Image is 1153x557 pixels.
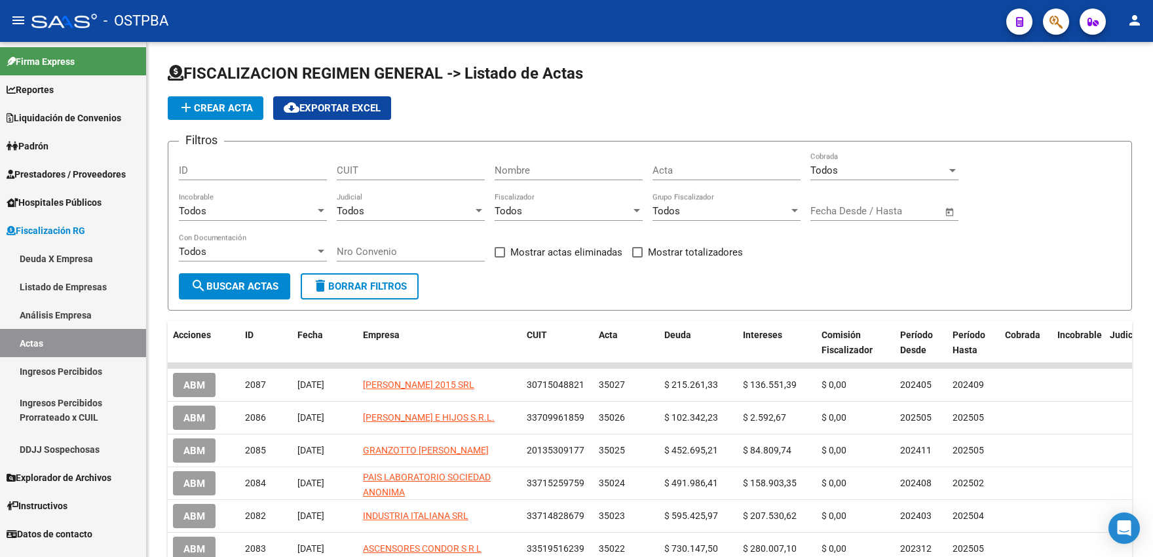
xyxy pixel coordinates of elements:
[1108,512,1140,544] div: Open Intercom Messenger
[301,273,419,299] button: Borrar Filtros
[527,330,547,340] span: CUIT
[297,543,324,554] span: [DATE]
[245,543,266,554] span: 2083
[659,321,738,364] datatable-header-cell: Deuda
[363,472,491,497] span: PAIS LABORATORIO SOCIEDAD ANONIMA
[284,102,381,114] span: Exportar EXCEL
[173,438,216,463] button: ABM
[183,543,205,555] span: ABM
[245,330,254,340] span: ID
[7,54,75,69] span: Firma Express
[1052,321,1105,364] datatable-header-cell: Incobrable
[168,96,263,120] button: Crear Acta
[337,205,364,217] span: Todos
[1110,330,1143,340] span: Judicial
[245,478,266,488] span: 2084
[743,330,782,340] span: Intereses
[7,83,54,97] span: Reportes
[510,244,622,260] span: Mostrar actas eliminadas
[312,280,407,292] span: Borrar Filtros
[664,510,718,521] span: $ 595.425,97
[865,205,928,217] input: End date
[191,278,206,294] mat-icon: search
[822,478,846,488] span: $ 0,00
[297,330,323,340] span: Fecha
[599,445,625,455] span: 35025
[183,478,205,490] span: ABM
[363,543,482,554] span: ASCENSORES CONDOR S R L
[240,321,292,364] datatable-header-cell: ID
[363,510,468,521] span: INDUSTRIA ITALIANA SRL
[743,510,797,521] span: $ 207.530,62
[599,379,625,390] span: 35027
[173,330,211,340] span: Acciones
[743,478,797,488] span: $ 158.903,35
[594,321,659,364] datatable-header-cell: Acta
[297,412,324,423] span: [DATE]
[292,321,358,364] datatable-header-cell: Fecha
[822,379,846,390] span: $ 0,00
[7,223,85,238] span: Fiscalización RG
[738,321,816,364] datatable-header-cell: Intereses
[664,478,718,488] span: $ 491.986,41
[652,205,680,217] span: Todos
[599,510,625,521] span: 35023
[7,111,121,125] span: Liquidación de Convenios
[273,96,391,120] button: Exportar EXCEL
[599,478,625,488] span: 35024
[947,321,1000,364] datatable-header-cell: Período Hasta
[358,321,521,364] datatable-header-cell: Empresa
[297,379,324,390] span: [DATE]
[664,330,691,340] span: Deuda
[297,478,324,488] span: [DATE]
[743,543,797,554] span: $ 280.007,10
[312,278,328,294] mat-icon: delete
[173,471,216,495] button: ABM
[664,445,718,455] span: $ 452.695,21
[943,204,958,220] button: Open calendar
[183,379,205,391] span: ABM
[743,412,786,423] span: $ 2.592,67
[664,543,718,554] span: $ 730.147,50
[648,244,743,260] span: Mostrar totalizadores
[10,12,26,28] mat-icon: menu
[363,445,489,455] span: GRANZOTTO [PERSON_NAME]
[7,527,92,541] span: Datos de contacto
[178,100,194,115] mat-icon: add
[822,412,846,423] span: $ 0,00
[527,412,584,423] span: 33709961859
[527,379,584,390] span: 30715048821
[822,330,873,355] span: Comisión Fiscalizador
[7,167,126,182] span: Prestadores / Proveedores
[900,543,932,554] span: 202312
[900,478,932,488] span: 202408
[191,280,278,292] span: Buscar Actas
[664,412,718,423] span: $ 102.342,23
[1000,321,1052,364] datatable-header-cell: Cobrada
[284,100,299,115] mat-icon: cloud_download
[245,379,266,390] span: 2087
[953,412,984,423] span: 202505
[900,330,933,355] span: Período Desde
[179,205,206,217] span: Todos
[743,379,797,390] span: $ 136.551,39
[168,64,583,83] span: FISCALIZACION REGIMEN GENERAL -> Listado de Actas
[599,543,625,554] span: 35022
[1057,330,1102,340] span: Incobrable
[743,445,791,455] span: $ 84.809,74
[527,445,584,455] span: 20135309177
[173,406,216,430] button: ABM
[168,321,240,364] datatable-header-cell: Acciones
[900,510,932,521] span: 202403
[245,445,266,455] span: 2085
[173,373,216,397] button: ABM
[895,321,947,364] datatable-header-cell: Período Desde
[104,7,168,35] span: - OSTPBA
[1005,330,1040,340] span: Cobrada
[495,205,522,217] span: Todos
[900,379,932,390] span: 202405
[816,321,895,364] datatable-header-cell: Comisión Fiscalizador
[953,379,984,390] span: 202409
[7,499,67,513] span: Instructivos
[953,543,984,554] span: 202505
